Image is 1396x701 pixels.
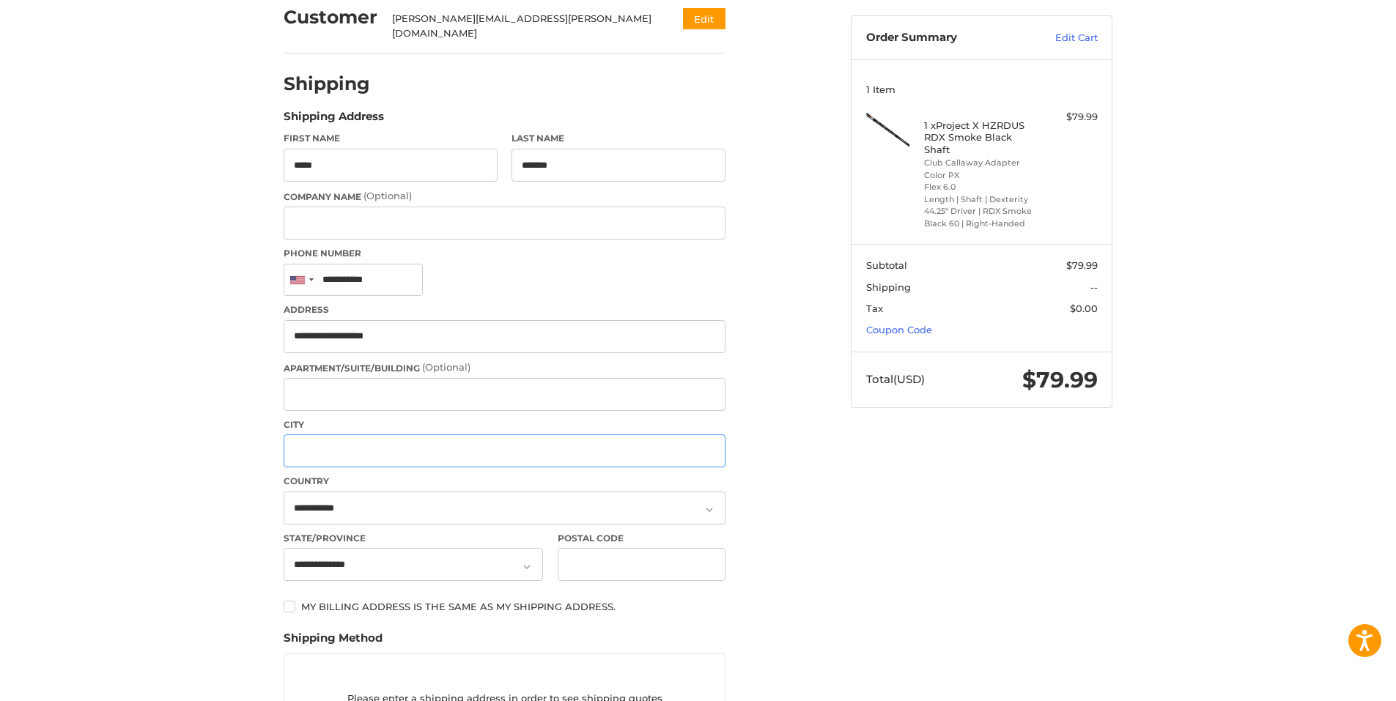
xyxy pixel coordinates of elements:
small: (Optional) [363,190,412,201]
h3: 1 Item [866,84,1098,95]
li: Length | Shaft | Dexterity 44.25" Driver | RDX Smoke Black 60 | Right-Handed [924,193,1036,230]
h3: Order Summary [866,31,1024,45]
label: First Name [284,132,498,145]
div: United States: +1 [284,264,318,296]
a: Edit Cart [1024,31,1098,45]
span: Total (USD) [866,372,925,386]
label: Address [284,303,725,316]
legend: Shipping Address [284,108,384,132]
h2: Customer [284,6,377,29]
li: Flex 6.0 [924,181,1036,193]
span: $79.99 [1066,259,1098,271]
label: Company Name [284,189,725,204]
span: Shipping [866,281,911,293]
label: Last Name [512,132,725,145]
label: Apartment/Suite/Building [284,360,725,375]
label: My billing address is the same as my shipping address. [284,601,725,612]
span: Tax [866,303,883,314]
small: (Optional) [422,361,470,373]
label: Phone Number [284,247,725,260]
div: [PERSON_NAME][EMAIL_ADDRESS][PERSON_NAME][DOMAIN_NAME] [392,12,655,40]
span: $79.99 [1022,366,1098,393]
button: Edit [683,8,725,29]
a: Coupon Code [866,324,932,335]
h2: Shipping [284,73,370,95]
li: Color PX [924,169,1036,182]
span: Subtotal [866,259,907,271]
h4: 1 x Project X HZRDUS RDX Smoke Black Shaft [924,119,1036,155]
span: -- [1090,281,1098,293]
li: Club Callaway Adapter [924,157,1036,169]
div: $79.99 [1040,110,1098,125]
span: $0.00 [1070,303,1098,314]
legend: Shipping Method [284,630,383,653]
label: Country [284,475,725,488]
label: State/Province [284,532,543,545]
label: City [284,418,725,431]
label: Postal Code [558,532,726,545]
